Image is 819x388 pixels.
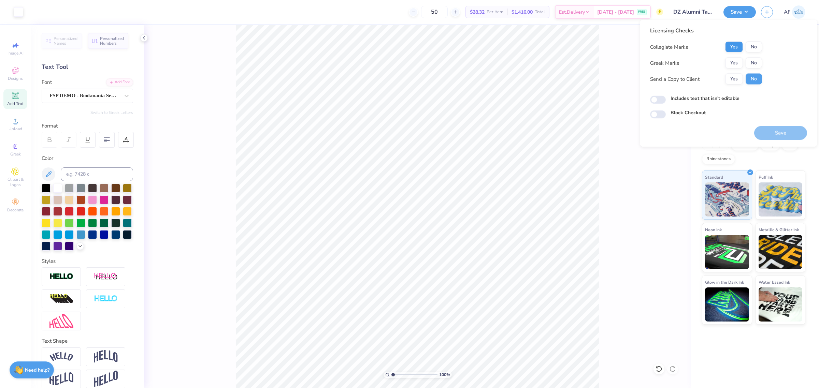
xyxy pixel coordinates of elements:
span: AF [784,8,790,16]
div: Format [42,122,134,130]
span: Standard [705,174,723,181]
button: Yes [725,42,743,53]
span: Greek [10,151,21,157]
span: Personalized Names [54,36,78,46]
span: Metallic & Glitter Ink [759,226,799,233]
input: – – [421,6,448,18]
div: Licensing Checks [650,27,762,35]
span: Neon Ink [705,226,722,233]
span: Add Text [7,101,24,106]
label: Font [42,78,52,86]
img: Flag [49,372,73,386]
span: 100 % [439,372,450,378]
img: Glow in the Dark Ink [705,287,749,322]
a: AF [784,5,805,19]
button: Yes [725,58,743,69]
span: Designs [8,76,23,81]
button: No [746,58,762,69]
div: Color [42,154,133,162]
button: No [746,42,762,53]
img: Puff Ink [759,182,803,217]
input: Untitled Design [668,5,718,19]
span: Image AI [8,50,24,56]
label: Block Checkout [671,109,706,116]
span: $1,416.00 [512,9,533,16]
span: [DATE] - [DATE] [597,9,634,16]
div: Send a Copy to Client [650,75,700,83]
span: Water based Ink [759,279,790,286]
span: Decorate [7,207,24,213]
img: Arc [49,352,73,361]
div: Text Shape [42,337,133,345]
label: Includes text that isn't editable [671,95,739,102]
div: Rhinestones [702,154,735,164]
img: Metallic & Glitter Ink [759,235,803,269]
span: Total [535,9,545,16]
img: Standard [705,182,749,217]
span: FREE [638,10,645,14]
input: e.g. 7428 c [61,167,133,181]
div: Greek Marks [650,59,679,67]
img: Free Distort [49,314,73,328]
button: Switch to Greek Letters [90,110,133,115]
span: Puff Ink [759,174,773,181]
span: Personalized Numbers [100,36,124,46]
span: Per Item [487,9,503,16]
span: Est. Delivery [559,9,585,16]
div: Text Tool [42,62,133,72]
img: Ana Francesca Bustamante [792,5,805,19]
img: 3d Illusion [49,294,73,304]
button: No [746,74,762,85]
img: Rise [94,371,118,387]
span: $28.32 [470,9,485,16]
img: Arch [94,350,118,363]
img: Negative Space [94,295,118,303]
button: Save [723,6,756,18]
button: Yes [725,74,743,85]
div: Collegiate Marks [650,43,688,51]
div: Add Font [106,78,133,86]
span: Glow in the Dark Ink [705,279,744,286]
span: Clipart & logos [3,177,27,188]
strong: Need help? [25,367,49,373]
img: Shadow [94,272,118,281]
img: Neon Ink [705,235,749,269]
div: Styles [42,257,133,265]
img: Water based Ink [759,287,803,322]
span: Upload [9,126,22,132]
img: Stroke [49,273,73,281]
